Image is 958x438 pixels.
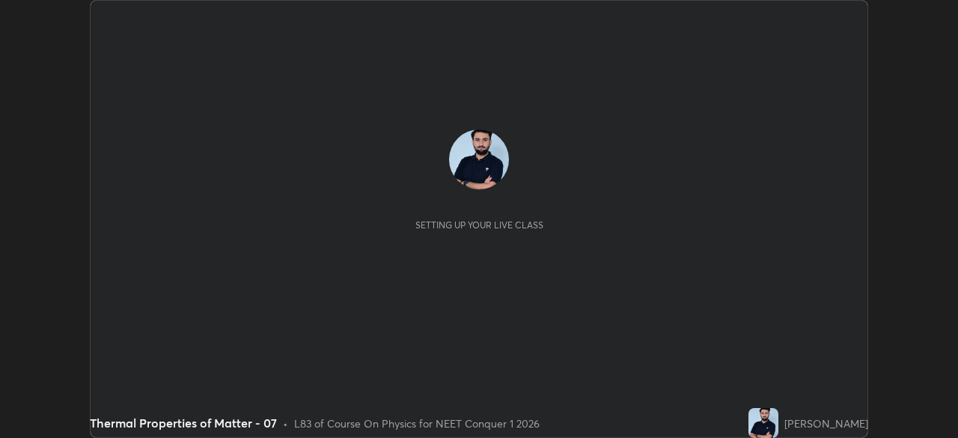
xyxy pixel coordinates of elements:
div: L83 of Course On Physics for NEET Conquer 1 2026 [294,416,540,431]
div: [PERSON_NAME] [784,416,868,431]
img: ef2b50091f9441e5b7725b7ba0742755.jpg [748,408,778,438]
div: Thermal Properties of Matter - 07 [90,414,277,432]
div: • [283,416,288,431]
img: ef2b50091f9441e5b7725b7ba0742755.jpg [449,130,509,189]
div: Setting up your live class [415,219,543,231]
